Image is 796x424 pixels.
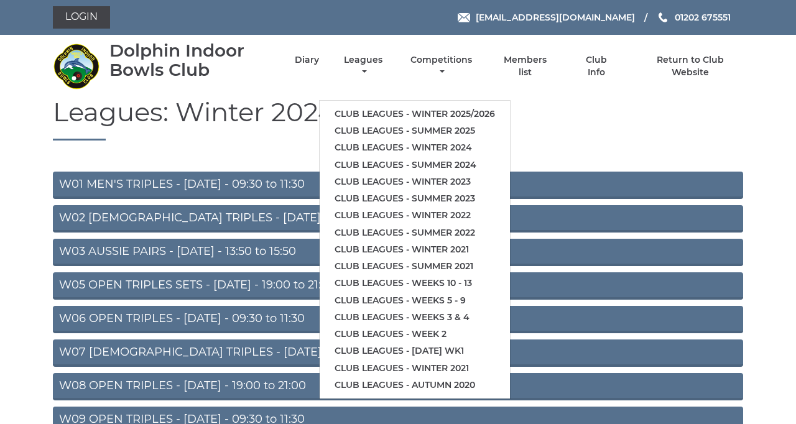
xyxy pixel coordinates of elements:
[320,224,510,241] a: Club leagues - Summer 2022
[407,54,475,78] a: Competitions
[320,360,510,377] a: Club leagues - Winter 2021
[53,43,99,90] img: Dolphin Indoor Bowls Club
[295,54,319,66] a: Diary
[638,54,743,78] a: Return to Club Website
[53,373,743,400] a: W08 OPEN TRIPLES - [DATE] - 19:00 to 21:00
[341,54,386,78] a: Leagues
[320,122,510,139] a: Club leagues - Summer 2025
[53,272,743,300] a: W05 OPEN TRIPLES SETS - [DATE] - 19:00 to 21:00
[458,13,470,22] img: Email
[320,241,510,258] a: Club leagues - Winter 2021
[53,172,743,199] a: W01 MEN'S TRIPLES - [DATE] - 09:30 to 11:30
[320,309,510,326] a: Club leagues - Weeks 3 & 4
[320,292,510,309] a: Club leagues - Weeks 5 - 9
[320,275,510,292] a: Club leagues - Weeks 10 - 13
[53,306,743,333] a: W06 OPEN TRIPLES - [DATE] - 09:30 to 11:30
[675,12,731,23] span: 01202 675551
[53,98,743,141] h1: Leagues: Winter 2024
[320,139,510,156] a: Club leagues - Winter 2024
[109,41,273,80] div: Dolphin Indoor Bowls Club
[320,190,510,207] a: Club leagues - Summer 2023
[320,157,510,173] a: Club leagues - Summer 2024
[476,12,635,23] span: [EMAIL_ADDRESS][DOMAIN_NAME]
[458,11,635,24] a: Email [EMAIL_ADDRESS][DOMAIN_NAME]
[53,239,743,266] a: W03 AUSSIE PAIRS - [DATE] - 13:50 to 15:50
[319,100,511,399] ul: Leagues
[320,343,510,359] a: Club leagues - [DATE] wk1
[53,6,110,29] a: Login
[657,11,731,24] a: Phone us 01202 675551
[320,258,510,275] a: Club leagues - Summer 2021
[53,339,743,367] a: W07 [DEMOGRAPHIC_DATA] TRIPLES - [DATE] - 13:50 to 15:50
[659,12,667,22] img: Phone us
[320,106,510,122] a: Club leagues - Winter 2025/2026
[576,54,616,78] a: Club Info
[497,54,554,78] a: Members list
[320,173,510,190] a: Club leagues - Winter 2023
[53,205,743,233] a: W02 [DEMOGRAPHIC_DATA] TRIPLES - [DATE] - 11:40 to 13:40
[320,207,510,224] a: Club leagues - Winter 2022
[320,326,510,343] a: Club leagues - Week 2
[320,377,510,394] a: Club leagues - Autumn 2020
